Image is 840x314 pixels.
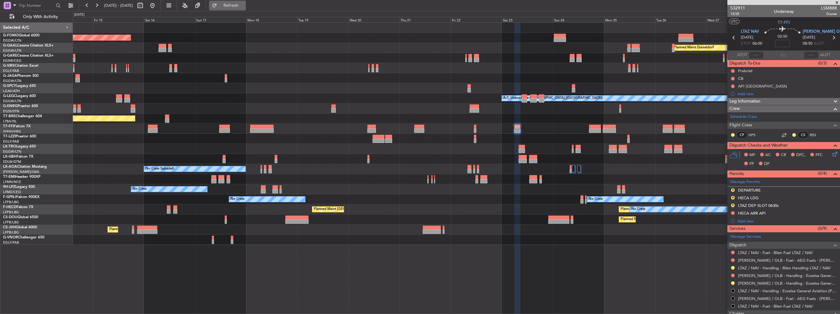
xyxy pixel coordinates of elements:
span: LX-GBH [3,155,17,159]
span: Flight Crew [729,122,752,129]
span: FP [749,161,754,167]
a: EGLF/FAB [3,69,19,73]
span: T7-EMI [3,175,15,179]
span: DP [764,161,770,167]
span: 9H-LPZ [3,185,15,189]
a: Schedule Crew [730,114,757,120]
span: G-LEGC [3,94,16,98]
button: R [731,196,735,200]
span: Crew [729,105,740,112]
div: DEPARTURE [738,188,761,193]
a: LX-AOACitation Mustang [3,165,47,169]
a: [PERSON_NAME] / OLB - Fuel - AEG Fuels - [PERSON_NAME] / OLB [738,258,837,263]
a: T7-EMIHawker 900XP [3,175,40,179]
span: [DATE] [803,35,815,41]
div: Wed 20 [348,17,399,22]
span: [DATE] [741,35,753,41]
a: [PERSON_NAME]/QSA [3,170,39,174]
span: 532911 [730,5,745,11]
a: HPS [748,132,762,138]
span: (0/9) [818,225,827,232]
a: EGGW/LTN [3,38,21,43]
span: ETOT [741,41,751,47]
div: Fri 15 [93,17,144,22]
a: EGGW/LTN [3,79,21,83]
span: Refresh [218,3,244,8]
div: Add new [737,91,837,96]
a: T7-FFIFalcon 7X [3,125,31,128]
div: CB [738,76,743,81]
div: Planned Maint [GEOGRAPHIC_DATA] ([GEOGRAPHIC_DATA]) [109,225,206,234]
span: Dispatch Checks and Weather [729,142,788,149]
input: --:-- [749,51,763,59]
a: G-SIRSCitation Excel [3,64,38,68]
a: EGLF/FAB [3,240,19,245]
span: F-HECD [3,205,17,209]
span: Only With Activity [16,15,65,19]
div: Sun 17 [195,17,246,22]
span: CS-JHH [3,226,16,229]
a: LFMN/NCE [3,180,21,184]
span: CS-DOU [3,215,17,219]
div: CP [737,132,747,138]
span: Permits [729,170,744,178]
div: No Crew [589,195,603,204]
div: CS [798,132,808,138]
div: Add new [737,219,837,224]
span: Owner [821,11,837,17]
a: EGGW/LTN [3,149,21,154]
a: [PERSON_NAME] / OLB - Handling - Eccelsa General Aviation [PERSON_NAME] / OLB [738,273,837,278]
a: T7-BREChallenger 604 [3,114,42,118]
div: Fri 22 [451,17,502,22]
div: Wed 27 [706,17,757,22]
a: LX-GBHFalcon 7X [3,155,33,159]
div: Planned Maint [GEOGRAPHIC_DATA] ([GEOGRAPHIC_DATA]) [314,205,410,214]
a: LTAZ / NAV - Handling - Eccelsa General Aviation [PERSON_NAME] / OLB [738,288,837,293]
span: G-GAAL [3,44,17,47]
div: Sat 23 [502,17,553,22]
span: DFC, [796,152,805,158]
span: [DATE] - [DATE] [104,3,133,8]
a: G-VNORChallenger 650 [3,236,44,239]
a: LTAZ / NAV - Fuel - Bilen Fuel LTAZ / NAV [738,250,813,255]
a: RSS [810,132,823,138]
span: G-FOMO [3,34,19,37]
span: AC [765,152,771,158]
span: (0/3) [818,60,827,66]
a: LTAZ / NAV - Handling - Bilen Handling LTAZ / NAV [738,265,831,271]
span: ELDT [814,41,824,47]
span: G-SIRS [3,64,15,68]
a: G-FOMOGlobal 6000 [3,34,39,37]
span: LX-TRO [3,145,16,148]
input: Trip Number [19,1,54,10]
div: HECA LDG [738,195,759,200]
span: G-VNOR [3,236,18,239]
span: G-ENRG [3,104,17,108]
span: T7-FFI [3,125,14,128]
a: G-GARECessna Citation XLS+ [3,54,54,58]
span: (0/4) [818,170,827,177]
div: No Crew [231,195,245,204]
span: CR [781,152,786,158]
a: G-JAGAPhenom 300 [3,74,39,78]
button: R [731,204,735,207]
span: G-GARE [3,54,17,58]
div: LTAZ DEP SLOT 0630z [738,203,779,208]
span: Services [729,225,745,232]
a: EGNR/CEG [3,58,21,63]
a: CS-JHHGlobal 6000 [3,226,37,229]
div: Tue 26 [655,17,706,22]
a: G-LEGCLegacy 600 [3,94,36,98]
div: A/C Unavailable [GEOGRAPHIC_DATA] ([GEOGRAPHIC_DATA]) [503,94,603,103]
span: LX-AOA [3,165,17,169]
span: 13/25 [730,11,745,17]
a: F-HECDFalcon 7X [3,205,33,209]
div: HECA ARR API [738,211,766,216]
span: T7-BRE [3,114,16,118]
button: UTC [729,19,740,24]
div: [DATE] [74,12,84,17]
a: T7-LZZIPraetor 600 [3,135,36,138]
div: Sat 16 [144,17,195,22]
a: G-ENRGPraetor 600 [3,104,38,108]
a: LTBA/ISL [3,119,17,124]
